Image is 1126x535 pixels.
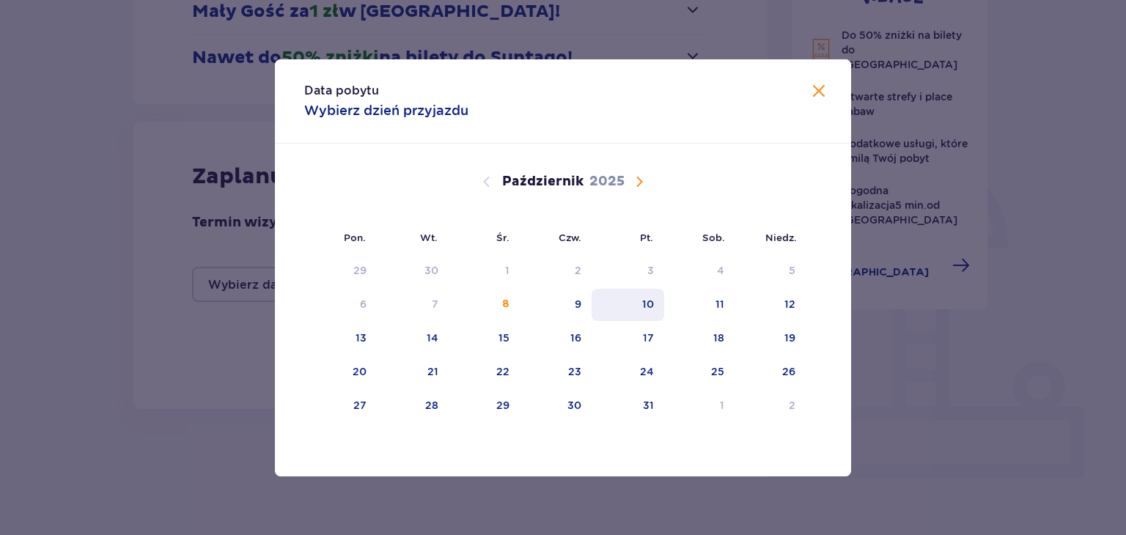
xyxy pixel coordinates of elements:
[702,232,725,243] small: Sob.
[304,102,468,119] p: Wybierz dzień przyjazdu
[502,297,509,311] div: 8
[420,232,438,243] small: Wt.
[304,322,377,355] td: 13
[589,173,625,191] p: 2025
[505,263,509,278] div: 1
[377,322,449,355] td: 14
[496,364,509,379] div: 22
[353,364,367,379] div: 20
[643,398,654,413] div: 31
[559,232,581,243] small: Czw.
[377,255,449,287] td: Data niedostępna. wtorek, 30 września 2025
[427,331,438,345] div: 14
[784,297,795,311] div: 12
[449,322,520,355] td: 15
[664,289,735,321] td: 11
[782,364,795,379] div: 26
[640,364,654,379] div: 24
[520,322,592,355] td: 16
[304,83,379,99] p: Data pobytu
[567,398,581,413] div: 30
[643,331,654,345] div: 17
[356,331,367,345] div: 13
[720,398,724,413] div: 1
[449,356,520,388] td: 22
[377,356,449,388] td: 21
[735,322,806,355] td: 19
[575,297,581,311] div: 9
[592,289,664,321] td: 10
[642,297,654,311] div: 10
[520,289,592,321] td: 9
[664,356,735,388] td: 25
[735,356,806,388] td: 26
[789,398,795,413] div: 2
[592,255,664,287] td: Data niedostępna. piątek, 3 października 2025
[478,173,496,191] button: Poprzedni miesiąc
[592,322,664,355] td: 17
[715,297,724,311] div: 11
[496,232,509,243] small: Śr.
[496,398,509,413] div: 29
[502,173,584,191] p: Październik
[664,390,735,422] td: 1
[735,289,806,321] td: 12
[353,398,367,413] div: 27
[304,390,377,422] td: 27
[711,364,724,379] div: 25
[449,390,520,422] td: 29
[630,173,648,191] button: Następny miesiąc
[664,255,735,287] td: Data niedostępna. sobota, 4 października 2025
[570,331,581,345] div: 16
[784,331,795,345] div: 19
[735,390,806,422] td: 2
[353,263,367,278] div: 29
[717,263,724,278] div: 4
[449,255,520,287] td: Data niedostępna. środa, 1 października 2025
[575,263,581,278] div: 2
[432,297,438,311] div: 7
[789,263,795,278] div: 5
[449,289,520,321] td: 8
[377,390,449,422] td: 28
[664,322,735,355] td: 18
[520,255,592,287] td: Data niedostępna. czwartek, 2 października 2025
[520,356,592,388] td: 23
[640,232,653,243] small: Pt.
[304,255,377,287] td: Data niedostępna. poniedziałek, 29 września 2025
[592,390,664,422] td: 31
[360,297,367,311] div: 6
[810,83,828,101] button: Zamknij
[498,331,509,345] div: 15
[427,364,438,379] div: 21
[713,331,724,345] div: 18
[592,356,664,388] td: 24
[735,255,806,287] td: Data niedostępna. niedziela, 5 października 2025
[765,232,797,243] small: Niedz.
[520,390,592,422] td: 30
[304,289,377,321] td: Data niedostępna. poniedziałek, 6 października 2025
[568,364,581,379] div: 23
[424,263,438,278] div: 30
[647,263,654,278] div: 3
[304,356,377,388] td: 20
[344,232,366,243] small: Pon.
[377,289,449,321] td: Data niedostępna. wtorek, 7 października 2025
[425,398,438,413] div: 28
